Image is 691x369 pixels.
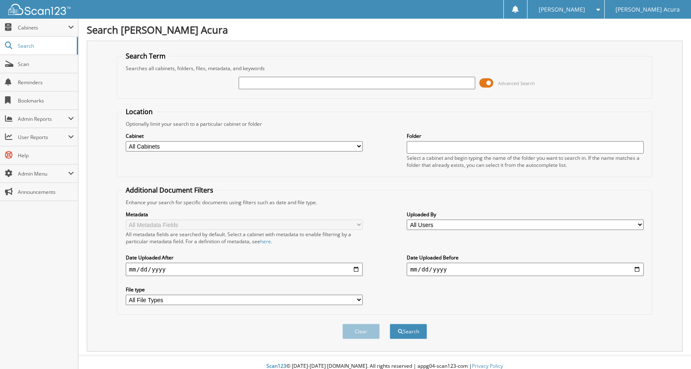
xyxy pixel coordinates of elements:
legend: Search Term [122,51,170,61]
span: [PERSON_NAME] Acura [615,7,680,12]
a: here [260,238,271,245]
input: start [126,263,363,276]
span: Reminders [18,79,74,86]
legend: Location [122,107,157,116]
img: scan123-logo-white.svg [8,4,71,15]
span: Advanced Search [498,80,535,86]
label: Uploaded By [407,211,644,218]
div: All metadata fields are searched by default. Select a cabinet with metadata to enable filtering b... [126,231,363,245]
h1: Search [PERSON_NAME] Acura [87,23,683,37]
span: Bookmarks [18,97,74,104]
label: Metadata [126,211,363,218]
span: Admin Reports [18,115,68,122]
label: File type [126,286,363,293]
label: Folder [407,132,644,139]
span: User Reports [18,134,68,141]
span: Help [18,152,74,159]
span: Announcements [18,188,74,195]
div: Select a cabinet and begin typing the name of the folder you want to search in. If the name match... [407,154,644,169]
span: Cabinets [18,24,68,31]
button: Search [390,324,427,339]
legend: Additional Document Filters [122,186,217,195]
label: Date Uploaded After [126,254,363,261]
label: Date Uploaded Before [407,254,644,261]
span: [PERSON_NAME] [539,7,585,12]
div: Optionally limit your search to a particular cabinet or folder [122,120,648,127]
span: Admin Menu [18,170,68,177]
span: Scan [18,61,74,68]
div: Enhance your search for specific documents using filters such as date and file type. [122,199,648,206]
span: Search [18,42,73,49]
div: Searches all cabinets, folders, files, metadata, and keywords [122,65,648,72]
label: Cabinet [126,132,363,139]
button: Clear [342,324,380,339]
input: end [407,263,644,276]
